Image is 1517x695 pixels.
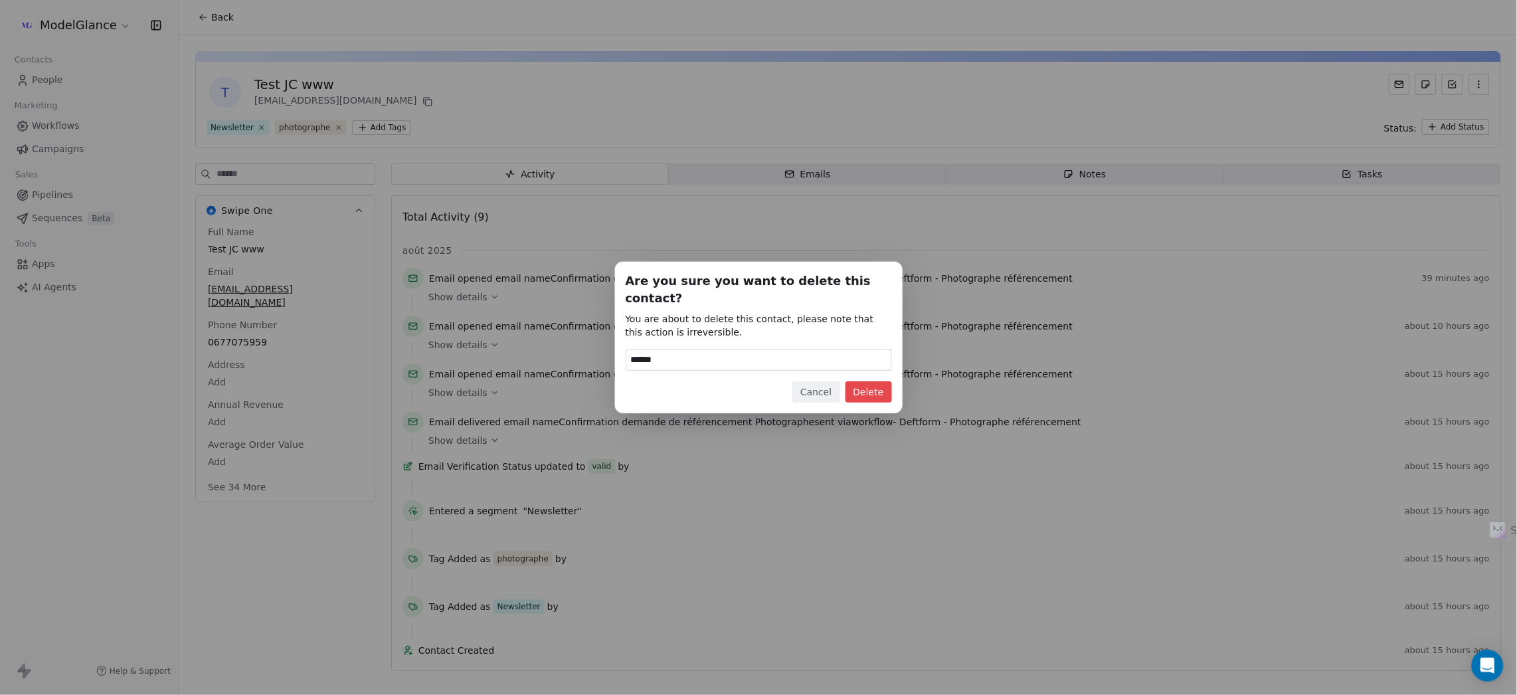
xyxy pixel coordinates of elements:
[626,272,892,307] span: Are you sure you want to delete this contact?
[846,381,892,403] button: Delete
[54,77,64,88] img: tab_domain_overview_orange.svg
[21,35,32,45] img: website_grey.svg
[626,312,892,339] span: You are about to delete this contact, please note that this action is irreversible.
[151,77,161,88] img: tab_keywords_by_traffic_grey.svg
[68,78,102,87] div: Domaine
[35,35,150,45] div: Domaine: [DOMAIN_NAME]
[21,21,32,32] img: logo_orange.svg
[37,21,65,32] div: v 4.0.25
[792,381,840,403] button: Cancel
[165,78,203,87] div: Mots-clés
